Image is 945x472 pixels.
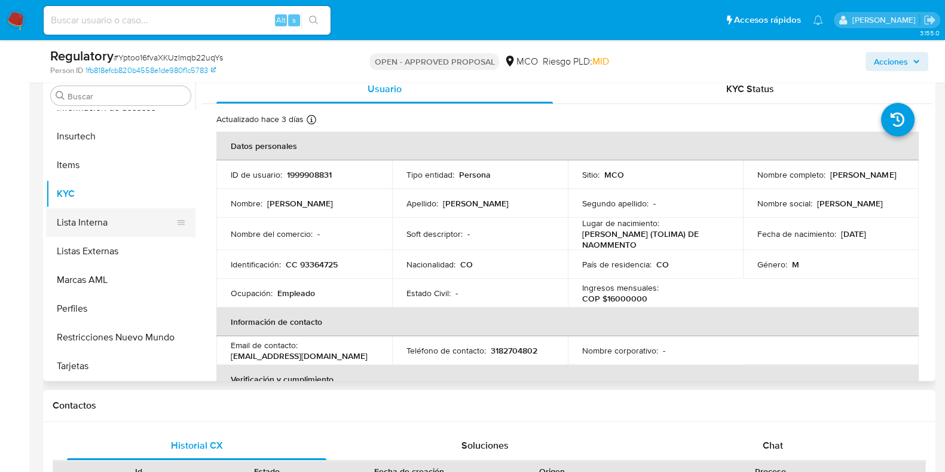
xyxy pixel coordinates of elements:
p: MCO [604,169,624,180]
p: Teléfono de contacto : [406,345,486,356]
span: Chat [763,438,783,452]
p: Nombre corporativo : [582,345,658,356]
span: MID [592,54,608,68]
p: CO [656,259,669,270]
p: Lugar de nacimiento : [582,218,659,229]
p: - [467,229,470,239]
b: Regulatory [50,46,114,65]
a: 1fb818efcb820b4558e1de980f1c5783 [85,65,216,76]
p: 3182704802 [491,345,537,356]
p: [PERSON_NAME] [443,198,509,209]
span: # Yptoo16fvaXKUzImqb22uqYs [114,51,223,63]
p: camila.baquero@mercadolibre.com.co [852,14,919,26]
p: Sitio : [582,169,600,180]
p: COP $16000000 [582,293,647,304]
th: Verificación y cumplimiento [216,365,919,394]
p: CO [460,259,473,270]
th: Datos personales [216,132,919,160]
span: KYC Status [726,82,774,96]
p: Estado Civil : [406,288,451,299]
p: OPEN - APPROVED PROPOSAL [369,53,499,70]
button: search-icon [301,12,326,29]
th: Información de contacto [216,307,919,336]
p: Persona [459,169,491,180]
p: [PERSON_NAME] [830,169,896,180]
p: [PERSON_NAME] [817,198,883,209]
p: - [455,288,458,299]
p: Fecha de nacimiento : [757,229,836,239]
button: Insurtech [46,122,195,151]
span: Accesos rápidos [734,14,801,26]
p: [PERSON_NAME] (TOLIMA) DE NAOMMENTO [582,229,724,250]
p: - [663,345,665,356]
p: Ocupación : [231,288,273,299]
p: CC 93364725 [286,259,338,270]
p: Actualizado hace 3 días [216,114,304,125]
p: País de residencia : [582,259,652,270]
span: Usuario [368,82,402,96]
span: s [292,14,296,26]
p: Nombre : [231,198,262,209]
p: 1999908831 [287,169,332,180]
p: - [653,198,656,209]
span: 3.155.0 [919,28,939,38]
b: Person ID [50,65,83,76]
p: Soft descriptor : [406,229,463,239]
p: [EMAIL_ADDRESS][DOMAIN_NAME] [231,351,368,361]
p: Nombre completo : [757,169,825,180]
p: Email de contacto : [231,340,298,351]
p: ID de usuario : [231,169,282,180]
button: Acciones [866,52,928,71]
span: Acciones [874,52,908,71]
input: Buscar [68,91,186,102]
p: Género : [757,259,787,270]
button: Lista Interna [46,208,186,237]
p: - [317,229,320,239]
div: MCO [504,55,537,68]
p: Identificación : [231,259,281,270]
span: Soluciones [461,438,509,452]
span: Historial CX [171,438,223,452]
p: Ingresos mensuales : [582,282,659,293]
span: Riesgo PLD: [542,55,608,68]
button: KYC [46,179,195,208]
button: Marcas AML [46,266,195,294]
button: Restricciones Nuevo Mundo [46,323,195,352]
p: M [792,259,799,270]
h1: Contactos [53,400,926,412]
a: Notificaciones [813,15,823,25]
button: Tarjetas [46,352,195,380]
p: Nombre social : [757,198,812,209]
a: Salir [923,14,936,26]
p: Segundo apellido : [582,198,649,209]
p: Nacionalidad : [406,259,455,270]
p: Tipo entidad : [406,169,454,180]
button: Perfiles [46,294,195,323]
input: Buscar usuario o caso... [44,13,331,28]
button: Items [46,151,195,179]
span: Alt [276,14,286,26]
button: Listas Externas [46,237,195,266]
p: Empleado [277,288,315,299]
p: [PERSON_NAME] [267,198,333,209]
p: Apellido : [406,198,438,209]
button: Buscar [56,91,65,101]
p: [DATE] [841,229,866,239]
p: Nombre del comercio : [231,229,313,239]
